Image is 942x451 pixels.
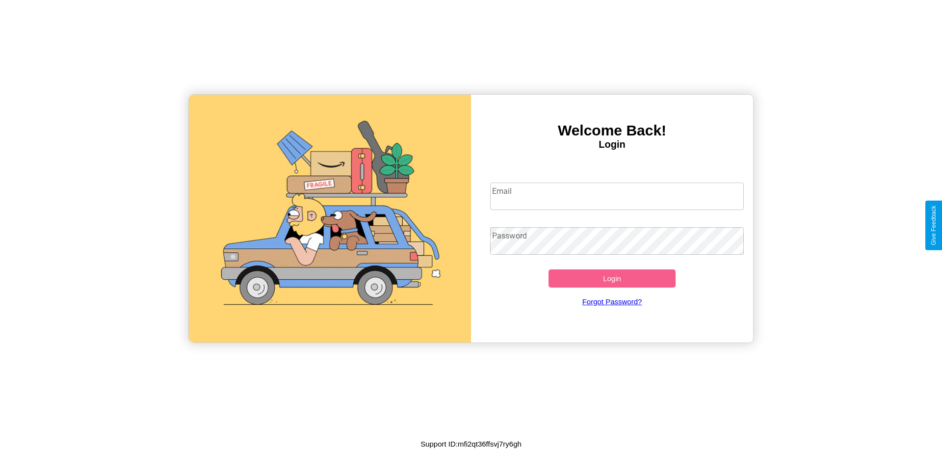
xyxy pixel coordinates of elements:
[420,437,522,451] p: Support ID: mfi2qt36ffsvj7ry6gh
[930,206,937,245] div: Give Feedback
[189,95,471,343] img: gif
[549,269,676,288] button: Login
[471,122,753,139] h3: Welcome Back!
[485,288,739,316] a: Forgot Password?
[471,139,753,150] h4: Login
